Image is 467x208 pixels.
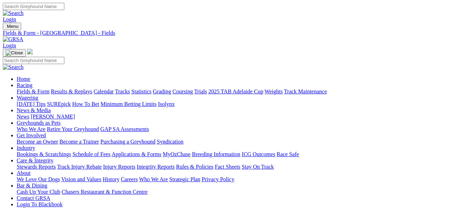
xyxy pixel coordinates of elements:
a: Who We Are [139,176,168,182]
img: logo-grsa-white.png [27,49,33,54]
a: Get Involved [17,132,46,138]
a: Who We Are [17,126,46,132]
a: Coursing [172,88,193,94]
input: Search [3,3,64,10]
a: Cash Up Your Club [17,189,60,195]
a: Strategic Plan [169,176,200,182]
a: GAP SA Assessments [100,126,149,132]
a: Purchasing a Greyhound [100,139,155,145]
div: Industry [17,151,464,157]
a: Wagering [17,95,38,101]
div: Get Involved [17,139,464,145]
a: Rules & Policies [176,164,214,170]
a: Become an Owner [17,139,58,145]
a: Track Maintenance [284,88,327,94]
a: Care & Integrity [17,157,54,163]
a: We Love Our Dogs [17,176,60,182]
a: Vision and Values [61,176,101,182]
a: Schedule of Fees [72,151,110,157]
img: Close [6,50,23,56]
a: Integrity Reports [137,164,175,170]
a: Isolynx [158,101,175,107]
a: Privacy Policy [202,176,234,182]
div: Wagering [17,101,464,107]
a: SUREpick [47,101,71,107]
a: Stay On Track [242,164,274,170]
a: Careers [121,176,138,182]
a: History [103,176,119,182]
a: Track Injury Rebate [57,164,102,170]
a: Statistics [131,88,152,94]
a: [DATE] Tips [17,101,46,107]
a: Minimum Betting Limits [100,101,156,107]
button: Toggle navigation [3,49,26,57]
a: About [17,170,31,176]
a: Chasers Restaurant & Function Centre [62,189,147,195]
a: 2025 TAB Adelaide Cup [208,88,263,94]
a: Home [17,76,30,82]
a: Login [3,43,16,48]
a: News & Media [17,107,51,113]
a: MyOzChase [163,151,191,157]
a: Bookings & Scratchings [17,151,71,157]
div: About [17,176,464,183]
a: Race Safe [276,151,299,157]
a: Applications & Forms [112,151,161,157]
div: Care & Integrity [17,164,464,170]
img: GRSA [3,36,23,43]
a: Fields & Form [17,88,49,94]
a: Fields & Form - [GEOGRAPHIC_DATA] - Fields [3,30,464,36]
div: Greyhounds as Pets [17,126,464,132]
a: Fact Sheets [215,164,240,170]
a: Become a Trainer [59,139,99,145]
a: Login [3,16,16,22]
a: Retire Your Greyhound [47,126,99,132]
a: Weights [265,88,283,94]
a: Trials [194,88,207,94]
a: Racing [17,82,32,88]
a: News [17,114,29,120]
a: Stewards Reports [17,164,56,170]
a: Bar & Dining [17,183,47,188]
button: Toggle navigation [3,23,21,30]
input: Search [3,57,64,64]
a: Syndication [157,139,183,145]
a: ICG Outcomes [242,151,275,157]
a: Contact GRSA [17,195,50,201]
a: [PERSON_NAME] [31,114,75,120]
div: Bar & Dining [17,189,464,195]
a: Tracks [115,88,130,94]
a: Results & Replays [51,88,92,94]
span: Menu [7,24,18,29]
div: Racing [17,88,464,95]
a: Login To Blackbook [17,201,63,207]
img: Search [3,10,24,16]
a: Injury Reports [103,164,135,170]
div: News & Media [17,114,464,120]
img: Search [3,64,24,70]
a: Grading [153,88,171,94]
a: Calendar [94,88,114,94]
a: Greyhounds as Pets [17,120,61,126]
a: Breeding Information [192,151,240,157]
a: How To Bet [72,101,99,107]
a: Industry [17,145,35,151]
